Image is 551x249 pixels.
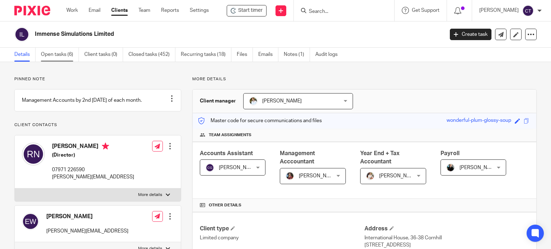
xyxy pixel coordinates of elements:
[111,7,128,14] a: Clients
[138,7,150,14] a: Team
[262,99,302,104] span: [PERSON_NAME]
[52,173,134,181] p: [PERSON_NAME][EMAIL_ADDRESS]
[200,97,236,105] h3: Client manager
[450,29,491,40] a: Create task
[206,163,214,172] img: svg%3E
[219,165,258,170] span: [PERSON_NAME]
[227,5,267,16] div: Immense Simulations Limited
[14,48,36,62] a: Details
[258,48,278,62] a: Emails
[379,173,419,178] span: [PERSON_NAME]
[315,48,343,62] a: Audit logs
[52,152,134,159] h5: (Director)
[22,143,45,166] img: svg%3E
[198,117,322,124] p: Master code for secure communications and files
[128,48,175,62] a: Closed tasks (452)
[46,213,128,220] h4: [PERSON_NAME]
[46,228,128,235] p: [PERSON_NAME][EMAIL_ADDRESS]
[364,241,529,249] p: [STREET_ADDRESS]
[181,48,231,62] a: Recurring tasks (18)
[412,8,439,13] span: Get Support
[237,48,253,62] a: Files
[138,192,162,198] p: More details
[52,166,134,173] p: 07971 226590
[441,150,460,156] span: Payroll
[41,48,79,62] a: Open tasks (6)
[479,7,519,14] p: [PERSON_NAME]
[280,150,315,164] span: Management Acccountant
[84,48,123,62] a: Client tasks (0)
[35,30,358,38] h2: Immense Simulations Limited
[66,7,78,14] a: Work
[249,97,258,105] img: sarah-royle.jpg
[299,173,338,178] span: [PERSON_NAME]
[446,163,455,172] img: nicky-partington.jpg
[522,5,534,16] img: svg%3E
[447,117,511,125] div: wonderful-plum-glossy-soup
[209,202,241,208] span: Other details
[52,143,134,152] h4: [PERSON_NAME]
[366,172,375,180] img: Kayleigh%20Henson.jpeg
[200,150,253,156] span: Accounts Assistant
[192,76,537,82] p: More details
[209,132,251,138] span: Team assignments
[161,7,179,14] a: Reports
[102,143,109,150] i: Primary
[284,48,310,62] a: Notes (1)
[200,234,364,241] p: Limited company
[360,150,400,164] span: Year End + Tax Accountant
[364,234,529,241] p: International House, 36-38 Cornhill
[460,165,499,170] span: [PERSON_NAME]
[14,27,29,42] img: svg%3E
[200,225,364,233] h4: Client type
[308,9,373,15] input: Search
[14,6,50,15] img: Pixie
[14,122,181,128] p: Client contacts
[22,213,39,230] img: svg%3E
[286,172,294,180] img: Hannah.jpeg
[14,76,181,82] p: Pinned note
[190,7,209,14] a: Settings
[89,7,100,14] a: Email
[364,225,529,233] h4: Address
[238,7,263,14] span: Start timer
